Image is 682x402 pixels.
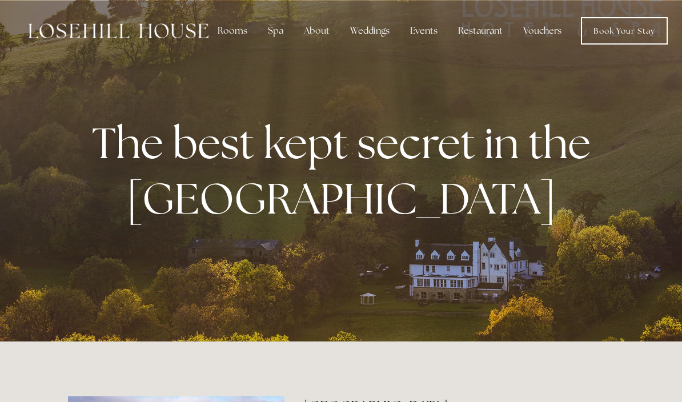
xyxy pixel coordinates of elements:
[208,19,256,42] div: Rooms
[92,115,600,227] strong: The best kept secret in the [GEOGRAPHIC_DATA]
[295,19,339,42] div: About
[449,19,512,42] div: Restaurant
[514,19,571,42] a: Vouchers
[581,17,668,45] a: Book Your Stay
[259,19,292,42] div: Spa
[401,19,447,42] div: Events
[341,19,399,42] div: Weddings
[29,23,208,38] img: Losehill House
